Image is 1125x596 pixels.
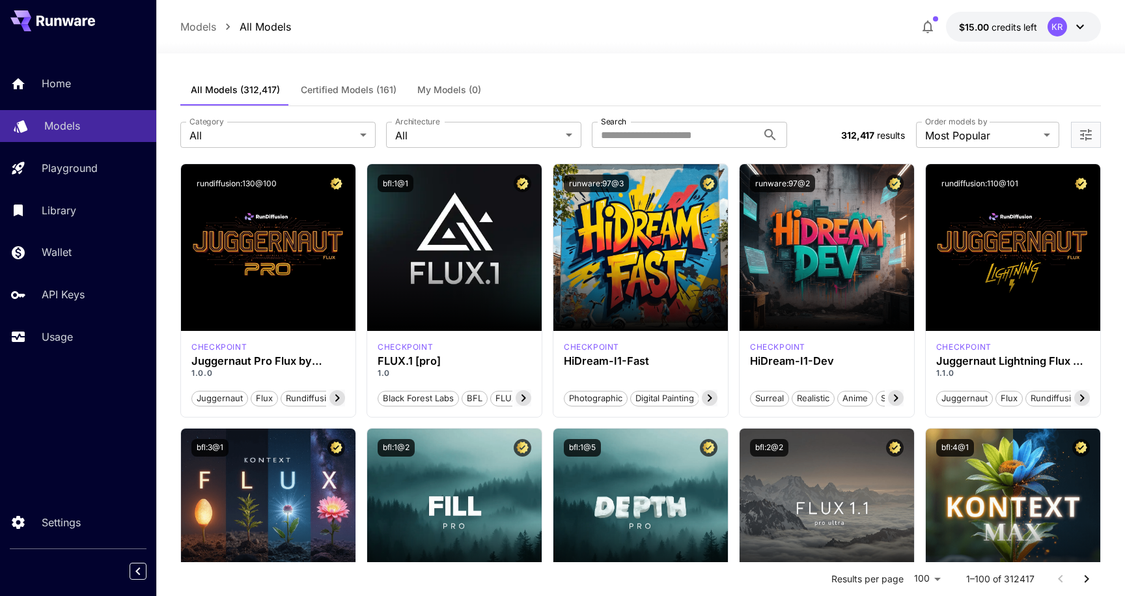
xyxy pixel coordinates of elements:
[564,355,717,367] h3: HiDream-I1-Fast
[564,392,627,405] span: Photographic
[700,175,717,192] button: Certified Model – Vetted for best performance and includes a commercial license.
[936,175,1023,192] button: rundiffusion:110@101
[462,392,487,405] span: BFL
[378,355,531,367] h3: FLUX.1 [pro]
[191,355,345,367] h3: Juggernaut Pro Flux by RunDiffusion
[42,203,76,218] p: Library
[886,439,904,457] button: Certified Model – Vetted for best performance and includes a commercial license.
[462,390,488,406] button: BFL
[792,392,834,405] span: Realistic
[139,560,156,583] div: Collapse sidebar
[42,244,72,260] p: Wallet
[750,175,815,192] button: runware:97@2
[180,19,291,35] nav: breadcrumb
[936,341,992,353] p: checkpoint
[750,341,805,353] div: HiDream Dev
[877,130,905,141] span: results
[936,439,974,457] button: bfl:4@1
[564,390,628,406] button: Photographic
[925,116,987,127] label: Order models by
[936,367,1090,379] p: 1.1.0
[751,392,788,405] span: Surreal
[378,390,459,406] button: Black Forest Labs
[992,21,1037,33] span: credits left
[378,367,531,379] p: 1.0
[42,287,85,302] p: API Keys
[42,76,71,91] p: Home
[327,175,345,192] button: Certified Model – Vetted for best performance and includes a commercial license.
[42,329,73,345] p: Usage
[42,515,81,530] p: Settings
[1072,439,1090,457] button: Certified Model – Vetted for best performance and includes a commercial license.
[378,341,433,353] p: checkpoint
[995,390,1023,406] button: flux
[1048,17,1067,36] div: KR
[564,175,629,192] button: runware:97@3
[281,390,342,406] button: rundiffusion
[792,390,835,406] button: Realistic
[631,392,699,405] span: Digital Painting
[191,341,247,353] div: FLUX.1 D
[130,563,146,580] button: Collapse sidebar
[378,341,433,353] div: fluxpro
[180,19,216,35] a: Models
[281,392,341,405] span: rundiffusion
[959,21,992,33] span: $15.00
[1074,566,1100,592] button: Go to next page
[191,367,345,379] p: 1.0.0
[936,390,993,406] button: juggernaut
[1072,175,1090,192] button: Certified Model – Vetted for best performance and includes a commercial license.
[750,439,788,457] button: bfl:2@2
[876,390,917,406] button: Stylized
[750,341,805,353] p: checkpoint
[564,439,601,457] button: bfl:1@5
[886,175,904,192] button: Certified Model – Vetted for best performance and includes a commercial license.
[251,392,277,405] span: flux
[936,341,992,353] div: FLUX.1 D
[937,392,992,405] span: juggernaut
[378,175,413,192] button: bfl:1@1
[936,355,1090,367] h3: Juggernaut Lightning Flux by RunDiffusion
[876,392,917,405] span: Stylized
[1025,390,1087,406] button: rundiffusion
[395,128,561,143] span: All
[191,84,280,96] span: All Models (312,417)
[417,84,481,96] span: My Models (0)
[395,116,439,127] label: Architecture
[514,439,531,457] button: Certified Model – Vetted for best performance and includes a commercial license.
[378,439,415,457] button: bfl:1@2
[191,439,229,457] button: bfl:3@1
[909,569,945,588] div: 100
[831,573,904,586] p: Results per page
[996,392,1022,405] span: flux
[301,84,396,96] span: Certified Models (161)
[925,128,1038,143] span: Most Popular
[630,390,699,406] button: Digital Painting
[750,355,904,367] h3: HiDream-I1-Dev
[44,118,80,134] p: Models
[946,12,1101,42] button: $14.99825KR
[191,341,247,353] p: checkpoint
[1078,127,1094,143] button: Open more filters
[491,392,550,405] span: FLUX.1 [pro]
[327,439,345,457] button: Certified Model – Vetted for best performance and includes a commercial license.
[378,392,458,405] span: Black Forest Labs
[837,390,873,406] button: Anime
[841,130,874,141] span: 312,417
[838,392,872,405] span: Anime
[564,341,619,353] p: checkpoint
[240,19,291,35] a: All Models
[959,20,1037,34] div: $14.99825
[750,390,789,406] button: Surreal
[700,439,717,457] button: Certified Model – Vetted for best performance and includes a commercial license.
[192,392,247,405] span: juggernaut
[490,390,551,406] button: FLUX.1 [pro]
[514,175,531,192] button: Certified Model – Vetted for best performance and includes a commercial license.
[601,116,626,127] label: Search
